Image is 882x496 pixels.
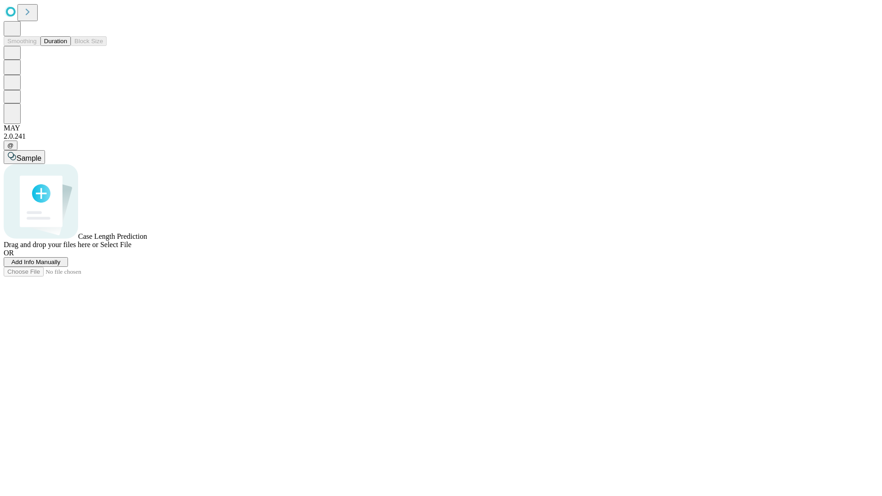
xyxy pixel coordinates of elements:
[100,241,131,248] span: Select File
[4,249,14,257] span: OR
[4,141,17,150] button: @
[4,124,878,132] div: MAY
[4,150,45,164] button: Sample
[71,36,107,46] button: Block Size
[17,154,41,162] span: Sample
[4,132,878,141] div: 2.0.241
[4,241,98,248] span: Drag and drop your files here or
[78,232,147,240] span: Case Length Prediction
[4,257,68,267] button: Add Info Manually
[11,259,61,265] span: Add Info Manually
[7,142,14,149] span: @
[4,36,40,46] button: Smoothing
[40,36,71,46] button: Duration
